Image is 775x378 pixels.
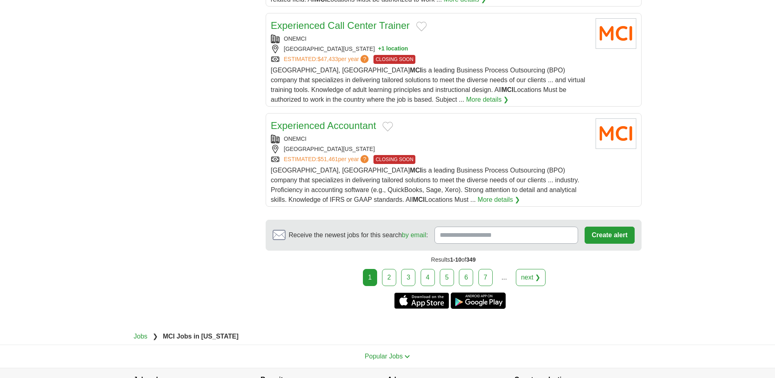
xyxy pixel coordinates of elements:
[134,333,148,340] a: Jobs
[271,20,410,31] a: Experienced Call Center Trainer
[421,269,435,286] a: 4
[360,155,369,163] span: ?
[284,135,307,142] a: ONEMCI
[382,269,396,286] a: 2
[266,251,642,269] div: Results of
[394,293,449,309] a: Get the iPhone app
[496,269,512,286] div: ...
[502,86,513,93] strong: MCI
[466,95,509,105] a: More details ❯
[382,122,393,131] button: Add to favorite jobs
[373,155,415,164] span: CLOSING SOON
[585,227,634,244] button: Create alert
[459,269,473,286] a: 6
[289,230,428,240] span: Receive the newest jobs for this search :
[373,55,415,64] span: CLOSING SOON
[365,353,403,360] span: Popular Jobs
[516,269,546,286] a: next ❯
[317,56,338,62] span: $47,433
[271,67,585,103] span: [GEOGRAPHIC_DATA], [GEOGRAPHIC_DATA] is a leading Business Process Outsourcing (BPO) company that...
[360,55,369,63] span: ?
[363,269,377,286] div: 1
[163,333,238,340] strong: MCI Jobs in [US_STATE]
[317,156,338,162] span: $51,461
[410,67,421,74] strong: MCI
[466,256,476,263] span: 349
[271,45,589,53] div: [GEOGRAPHIC_DATA][US_STATE]
[153,333,158,340] span: ❯
[413,196,425,203] strong: MCI
[440,269,454,286] a: 5
[478,269,493,286] a: 7
[402,232,426,238] a: by email
[596,18,636,49] img: OneMCI logo
[596,118,636,149] img: OneMCI logo
[401,269,415,286] a: 3
[271,120,376,131] a: Experienced Accountant
[378,45,408,53] button: +1 location
[284,55,371,64] a: ESTIMATED:$47,433per year?
[478,195,520,205] a: More details ❯
[404,355,410,358] img: toggle icon
[410,167,421,174] strong: MCI
[271,145,589,153] div: [GEOGRAPHIC_DATA][US_STATE]
[271,167,579,203] span: [GEOGRAPHIC_DATA], [GEOGRAPHIC_DATA] is a leading Business Process Outsourcing (BPO) company that...
[378,45,381,53] span: +
[450,256,461,263] span: 1-10
[284,155,371,164] a: ESTIMATED:$51,461per year?
[416,22,427,31] button: Add to favorite jobs
[284,35,307,42] a: ONEMCI
[451,293,506,309] a: Get the Android app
